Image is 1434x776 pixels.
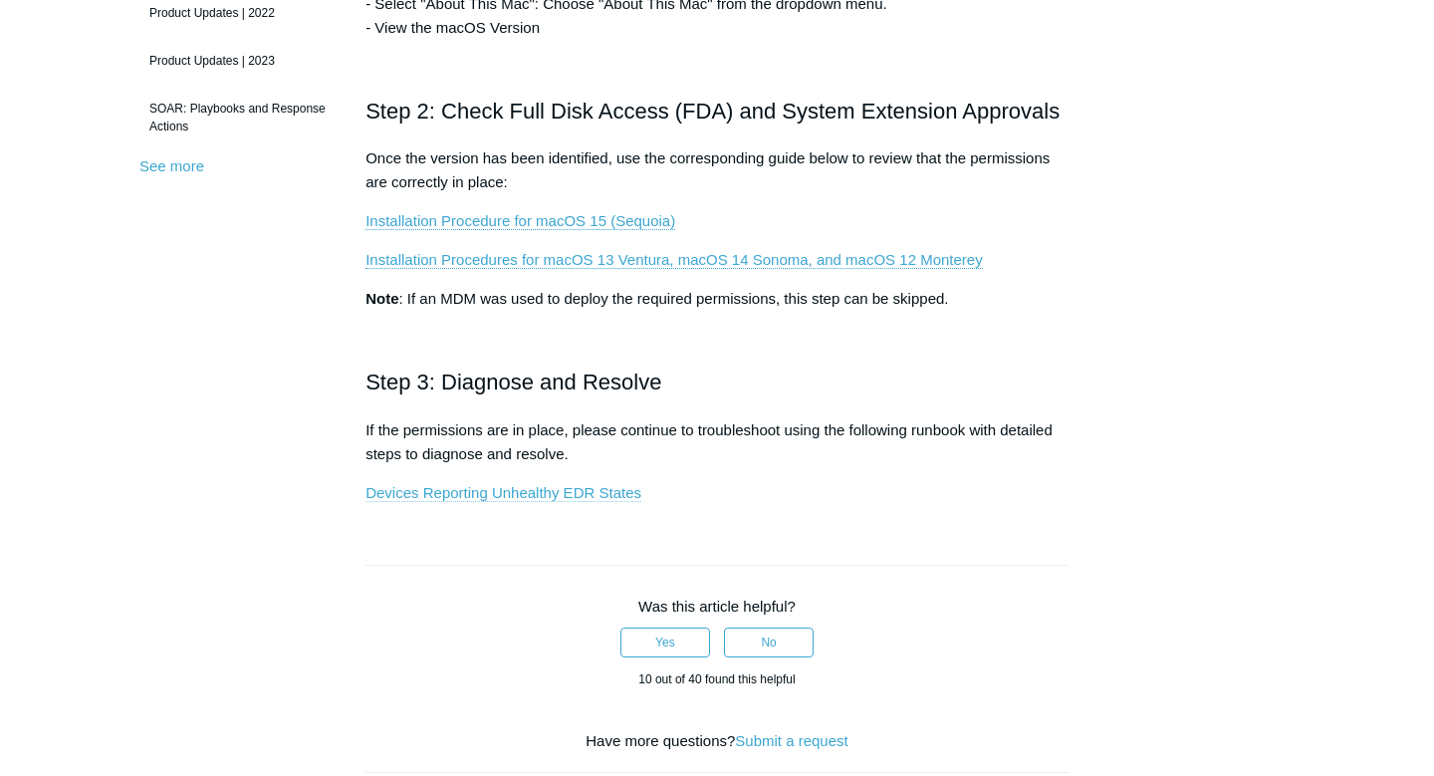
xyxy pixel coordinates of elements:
[365,94,1069,129] h2: Step 2: Check Full Disk Access (FDA) and System Extension Approvals
[735,732,847,749] a: Submit a request
[139,157,204,174] a: See more
[365,484,641,502] a: Devices Reporting Unhealthy EDR States
[365,365,1069,399] h2: Step 3: Diagnose and Resolve
[139,90,336,145] a: SOAR: Playbooks and Response Actions
[365,251,982,269] a: Installation Procedures for macOS 13 Ventura, macOS 14 Sonoma, and macOS 12 Monterey
[365,730,1069,753] div: Have more questions?
[365,146,1069,194] p: Once the version has been identified, use the corresponding guide below to review that the permis...
[365,290,398,307] strong: Note
[724,628,814,657] button: This article was not helpful
[620,628,710,657] button: This article was helpful
[365,287,1069,311] p: : If an MDM was used to deploy the required permissions, this step can be skipped.
[365,418,1069,466] p: If the permissions are in place, please continue to troubleshoot using the following runbook with...
[638,672,795,686] span: 10 out of 40 found this helpful
[365,212,675,230] a: Installation Procedure for macOS 15 (Sequoia)
[638,598,796,615] span: Was this article helpful?
[139,42,336,80] a: Product Updates | 2023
